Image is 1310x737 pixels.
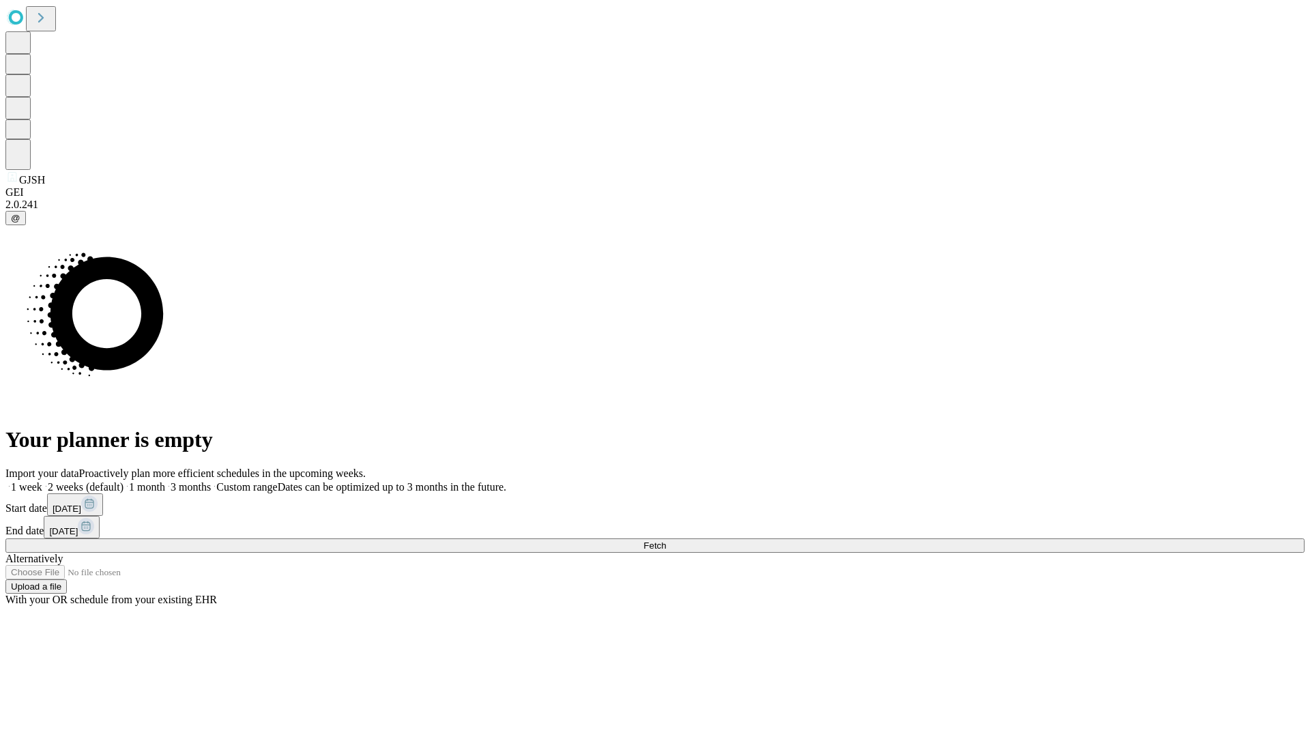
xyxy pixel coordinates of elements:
div: 2.0.241 [5,199,1305,211]
span: 1 month [129,481,165,493]
span: Fetch [643,540,666,551]
button: @ [5,211,26,225]
span: [DATE] [53,504,81,514]
span: @ [11,213,20,223]
div: Start date [5,493,1305,516]
span: Custom range [216,481,277,493]
span: 3 months [171,481,211,493]
button: Fetch [5,538,1305,553]
span: Alternatively [5,553,63,564]
button: [DATE] [47,493,103,516]
span: Proactively plan more efficient schedules in the upcoming weeks. [79,467,366,479]
button: [DATE] [44,516,100,538]
div: End date [5,516,1305,538]
span: With your OR schedule from your existing EHR [5,594,217,605]
span: Dates can be optimized up to 3 months in the future. [278,481,506,493]
span: [DATE] [49,526,78,536]
h1: Your planner is empty [5,427,1305,452]
span: Import your data [5,467,79,479]
span: 1 week [11,481,42,493]
span: GJSH [19,174,45,186]
div: GEI [5,186,1305,199]
span: 2 weeks (default) [48,481,123,493]
button: Upload a file [5,579,67,594]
